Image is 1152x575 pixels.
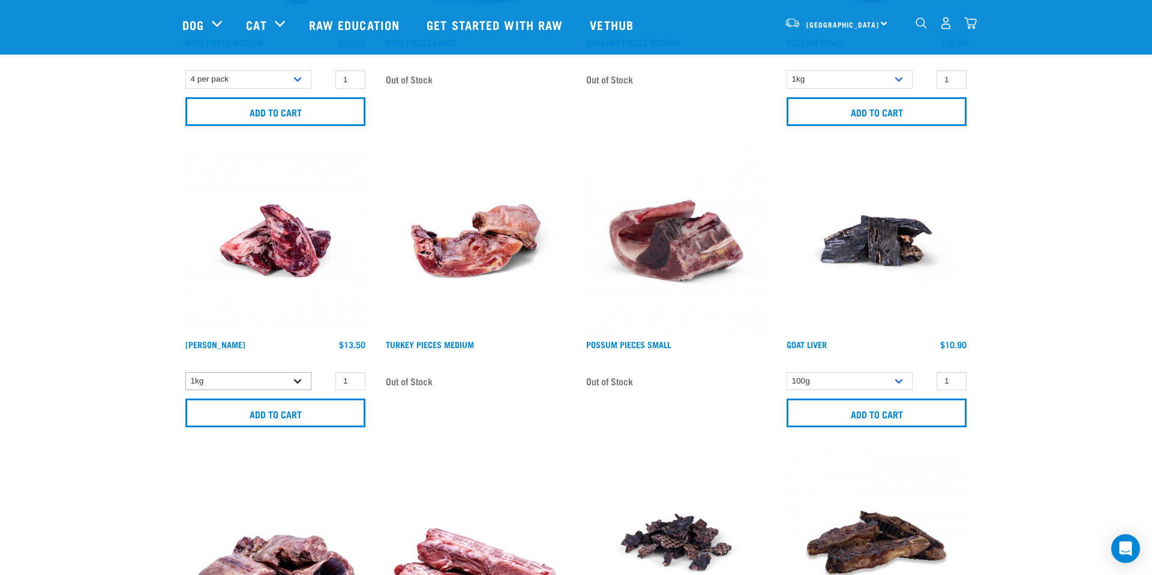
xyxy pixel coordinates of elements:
[784,17,800,28] img: van-moving.png
[937,372,967,391] input: 1
[415,1,578,49] a: Get started with Raw
[583,148,769,334] img: Possum Piece Small
[940,17,952,29] img: user.png
[182,148,368,334] img: Venison Brisket Bone 1662
[386,342,474,346] a: Turkey Pieces Medium
[937,70,967,89] input: 1
[787,342,827,346] a: Goat Liver
[185,342,245,346] a: [PERSON_NAME]
[578,1,649,49] a: Vethub
[586,70,633,88] span: Out of Stock
[940,340,967,349] div: $10.90
[964,17,977,29] img: home-icon@2x.png
[383,148,569,334] img: Raw Essentials Turkey Pieces Raw Meaty Bones For Dogs
[806,22,879,26] span: [GEOGRAPHIC_DATA]
[182,16,204,34] a: Dog
[787,399,967,427] input: Add to cart
[787,97,967,126] input: Add to cart
[586,342,671,346] a: Possum Pieces Small
[339,340,365,349] div: $13.50
[246,16,266,34] a: Cat
[335,372,365,391] input: 1
[386,70,433,88] span: Out of Stock
[916,17,927,29] img: home-icon-1@2x.png
[586,372,633,390] span: Out of Stock
[1111,534,1140,563] div: Open Intercom Messenger
[386,372,433,390] span: Out of Stock
[335,70,365,89] input: 1
[185,399,365,427] input: Add to cart
[185,97,365,126] input: Add to cart
[297,1,415,49] a: Raw Education
[784,148,970,334] img: Goat Liver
